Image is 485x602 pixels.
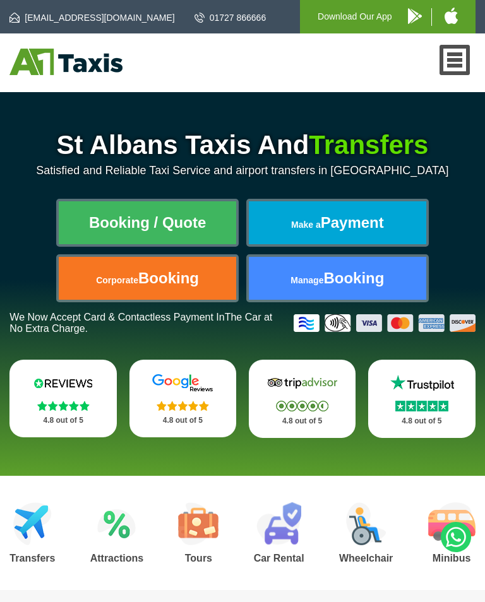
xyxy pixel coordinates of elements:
img: Google [145,374,220,392]
a: CorporateBooking [59,257,236,300]
a: Booking / Quote [59,201,236,244]
img: Credit And Debit Cards [294,314,476,332]
img: Airport Transfers [13,502,52,545]
h3: Transfers [9,553,55,564]
a: Trustpilot Stars 4.8 out of 5 [368,360,476,438]
img: Stars [37,401,90,411]
img: Stars [395,401,448,411]
a: Reviews.io Stars 4.8 out of 5 [9,360,117,437]
img: A1 Taxis Android App [408,8,422,24]
span: Transfers [309,130,428,160]
a: ManageBooking [249,257,426,300]
img: Minibus [428,502,476,545]
a: Make aPayment [249,201,426,244]
span: The Car at No Extra Charge. [9,312,272,334]
a: Tripadvisor Stars 4.8 out of 5 [249,360,356,438]
p: 4.8 out of 5 [143,413,223,428]
img: Car Rental [256,502,301,545]
p: 4.8 out of 5 [263,413,342,429]
p: Download Our App [318,9,392,25]
h3: Wheelchair [339,553,393,564]
img: A1 Taxis St Albans LTD [9,49,123,75]
img: Stars [157,401,209,411]
img: Trustpilot [384,374,460,392]
img: Stars [276,401,328,411]
h3: Attractions [90,553,143,564]
h1: St Albans Taxis And [9,130,475,160]
span: Corporate [96,275,138,285]
p: Satisfied and Reliable Taxi Service and airport transfers in [GEOGRAPHIC_DATA] [9,164,475,177]
a: Google Stars 4.8 out of 5 [129,360,237,437]
a: Nav [440,45,470,75]
span: Make a [291,220,321,230]
p: 4.8 out of 5 [23,413,103,428]
img: Reviews.io [25,374,101,392]
a: [EMAIL_ADDRESS][DOMAIN_NAME] [9,11,174,24]
img: Tours [178,502,219,545]
img: Tripadvisor [265,374,340,392]
h3: Minibus [428,553,476,564]
p: We Now Accept Card & Contactless Payment In [9,312,284,334]
img: Wheelchair [346,502,386,545]
img: A1 Taxis iPhone App [445,8,458,24]
span: Manage [290,275,323,285]
p: 4.8 out of 5 [382,413,462,429]
h3: Tours [178,553,219,564]
img: Attractions [97,502,136,545]
h3: Car Rental [254,553,304,564]
a: 01727 866666 [195,11,266,24]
